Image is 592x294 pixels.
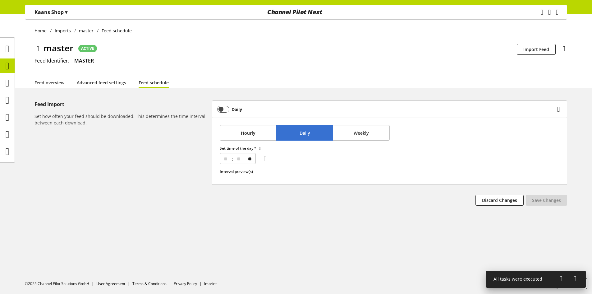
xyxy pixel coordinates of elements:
[77,79,126,86] a: Advanced feed settings
[532,197,561,203] span: Save Changes
[220,125,277,141] button: Hourly
[523,46,549,53] span: Import Feed
[96,281,125,286] a: User Agreement
[493,276,542,282] span: All tasks were executed
[354,130,369,136] span: Weekly
[220,169,268,175] label: Interval preview(s)
[76,27,97,34] a: master
[241,130,255,136] span: Hourly
[52,27,74,34] a: Imports
[34,100,209,108] h5: Feed Import
[25,281,96,287] li: ©2025 Channel Pilot Solutions GmbH
[517,44,556,55] button: Import Feed
[34,79,64,86] a: Feed overview
[81,46,94,51] span: ACTIVE
[333,125,390,141] button: Weekly
[232,106,242,113] b: Daily
[44,41,73,54] span: master
[232,153,233,164] span: :
[132,281,167,286] a: Terms & Conditions
[25,5,567,20] nav: main navigation
[174,281,197,286] a: Privacy Policy
[482,197,517,203] span: Discard Changes
[220,146,256,151] span: Set time of the day *
[204,281,217,286] a: Imprint
[74,57,94,64] span: MASTER
[139,79,169,86] a: Feed schedule
[34,113,209,126] h6: Set how often your feed should be downloaded. This determines the time interval between each down...
[475,195,524,206] button: Discard Changes
[34,27,50,34] a: Home
[34,57,69,64] span: Feed Identifier:
[34,8,67,16] p: Kaans Shop
[300,130,310,136] span: Daily
[79,27,94,34] span: master
[276,125,333,141] button: Daily
[65,9,67,16] span: ▾
[526,195,567,206] button: Save Changes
